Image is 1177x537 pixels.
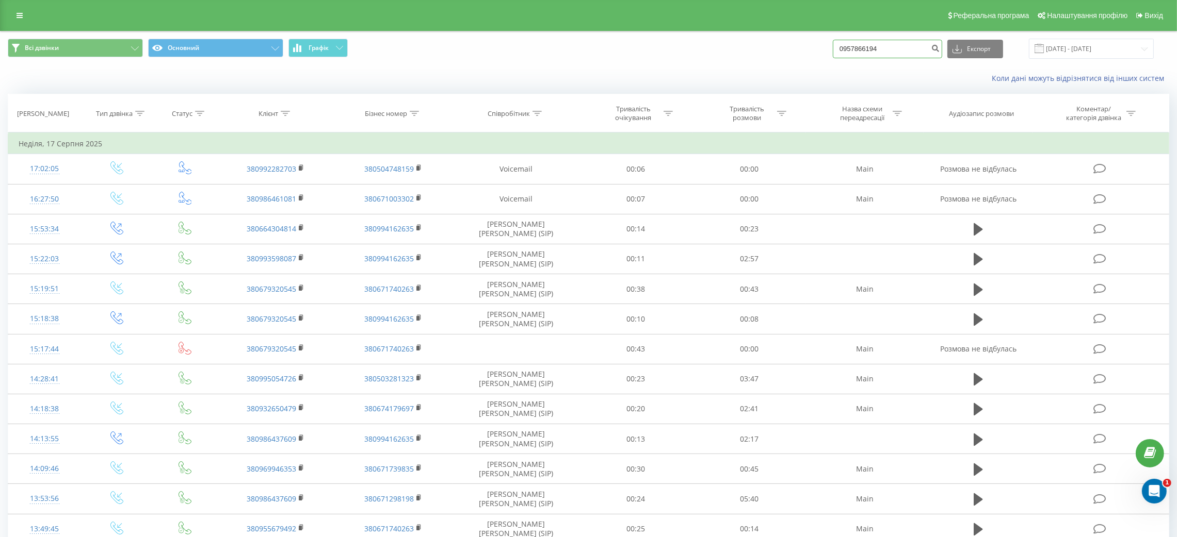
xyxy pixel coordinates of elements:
[364,284,414,294] a: 380671740263
[364,164,414,174] a: 380504748159
[365,109,407,118] div: Бізнес номер
[309,44,329,52] span: Графік
[19,249,70,269] div: 15:22:03
[833,40,942,58] input: Пошук за номером
[25,44,59,52] span: Всі дзвінки
[19,219,70,239] div: 15:53:34
[692,394,806,424] td: 02:41
[692,304,806,334] td: 00:08
[453,214,579,244] td: [PERSON_NAME] [PERSON_NAME] (SIP)
[148,39,283,57] button: Основний
[247,344,296,354] a: 380679320545
[288,39,348,57] button: Графік
[19,309,70,329] div: 15:18:38
[606,105,661,122] div: Тривалість очікування
[579,454,693,484] td: 00:30
[453,274,579,304] td: [PERSON_NAME] [PERSON_NAME] (SIP)
[579,394,693,424] td: 00:20
[806,334,924,364] td: Main
[949,109,1014,118] div: Аудіозапис розмови
[579,334,693,364] td: 00:43
[579,184,693,214] td: 00:07
[364,224,414,233] a: 380994162635
[692,154,806,184] td: 00:00
[8,133,1169,154] td: Неділя, 17 Серпня 2025
[19,429,70,449] div: 14:13:55
[692,424,806,454] td: 02:17
[453,424,579,454] td: [PERSON_NAME] [PERSON_NAME] (SIP)
[247,524,296,533] a: 380955679492
[579,424,693,454] td: 00:13
[453,304,579,334] td: [PERSON_NAME] [PERSON_NAME] (SIP)
[719,105,775,122] div: Тривалість розмови
[364,494,414,504] a: 380671298198
[488,109,530,118] div: Співробітник
[579,214,693,244] td: 00:14
[19,369,70,389] div: 14:28:41
[247,254,296,263] a: 380993598087
[1163,479,1171,487] span: 1
[19,189,70,209] div: 16:27:50
[579,154,693,184] td: 00:06
[992,73,1169,83] a: Коли дані можуть відрізнятися вiд інших систем
[364,524,414,533] a: 380671740263
[8,39,143,57] button: Всі дзвінки
[364,194,414,204] a: 380671003302
[692,184,806,214] td: 00:00
[1145,11,1163,20] span: Вихід
[453,184,579,214] td: Voicemail
[247,464,296,474] a: 380969946353
[19,399,70,419] div: 14:18:38
[247,494,296,504] a: 380986437609
[453,244,579,274] td: [PERSON_NAME] [PERSON_NAME] (SIP)
[806,154,924,184] td: Main
[806,274,924,304] td: Main
[947,40,1003,58] button: Експорт
[364,374,414,383] a: 380503281323
[835,105,890,122] div: Назва схеми переадресації
[692,364,806,394] td: 03:47
[579,484,693,514] td: 00:24
[247,434,296,444] a: 380986437609
[692,454,806,484] td: 00:45
[692,214,806,244] td: 00:23
[247,404,296,413] a: 380932650479
[259,109,278,118] div: Клієнт
[19,489,70,509] div: 13:53:56
[806,484,924,514] td: Main
[364,464,414,474] a: 380671739835
[692,334,806,364] td: 00:00
[806,364,924,394] td: Main
[247,194,296,204] a: 380986461081
[692,274,806,304] td: 00:43
[1142,479,1167,504] iframe: Intercom live chat
[364,254,414,263] a: 380994162635
[806,454,924,484] td: Main
[579,304,693,334] td: 00:10
[453,154,579,184] td: Voicemail
[806,184,924,214] td: Main
[19,339,70,359] div: 15:17:44
[453,454,579,484] td: [PERSON_NAME] [PERSON_NAME] (SIP)
[940,164,1017,174] span: Розмова не відбулась
[954,11,1029,20] span: Реферальна програма
[17,109,69,118] div: [PERSON_NAME]
[806,394,924,424] td: Main
[364,434,414,444] a: 380994162635
[247,314,296,324] a: 380679320545
[19,459,70,479] div: 14:09:46
[1047,11,1127,20] span: Налаштування профілю
[692,244,806,274] td: 02:57
[579,274,693,304] td: 00:38
[172,109,192,118] div: Статус
[579,364,693,394] td: 00:23
[1063,105,1124,122] div: Коментар/категорія дзвінка
[247,374,296,383] a: 380995054726
[364,314,414,324] a: 380994162635
[247,164,296,174] a: 380992282703
[692,484,806,514] td: 05:40
[96,109,133,118] div: Тип дзвінка
[364,344,414,354] a: 380671740263
[579,244,693,274] td: 00:11
[453,364,579,394] td: [PERSON_NAME] [PERSON_NAME] (SIP)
